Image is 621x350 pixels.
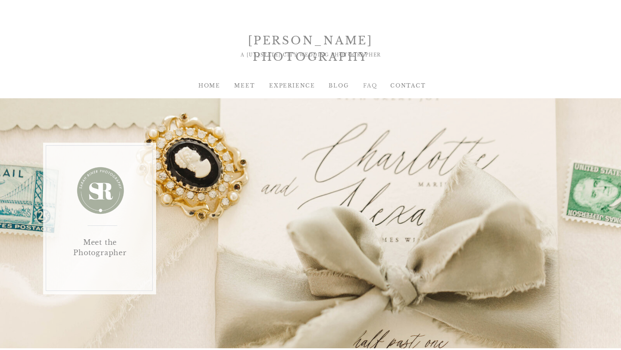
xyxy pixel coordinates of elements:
a: EXPERIENCE [269,82,304,90]
a: MEET [227,82,262,90]
a: Contact [390,82,425,90]
a: FAQ [353,82,388,90]
div: A [US_STATE] CITY WEDDING PHOTOGRAPHER [206,52,415,67]
div: [PERSON_NAME] PHOTOGRAPHY [197,33,424,48]
h1: Meet the Photographer [54,237,146,272]
a: HOME [192,82,227,90]
a: BLOG [321,82,356,90]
